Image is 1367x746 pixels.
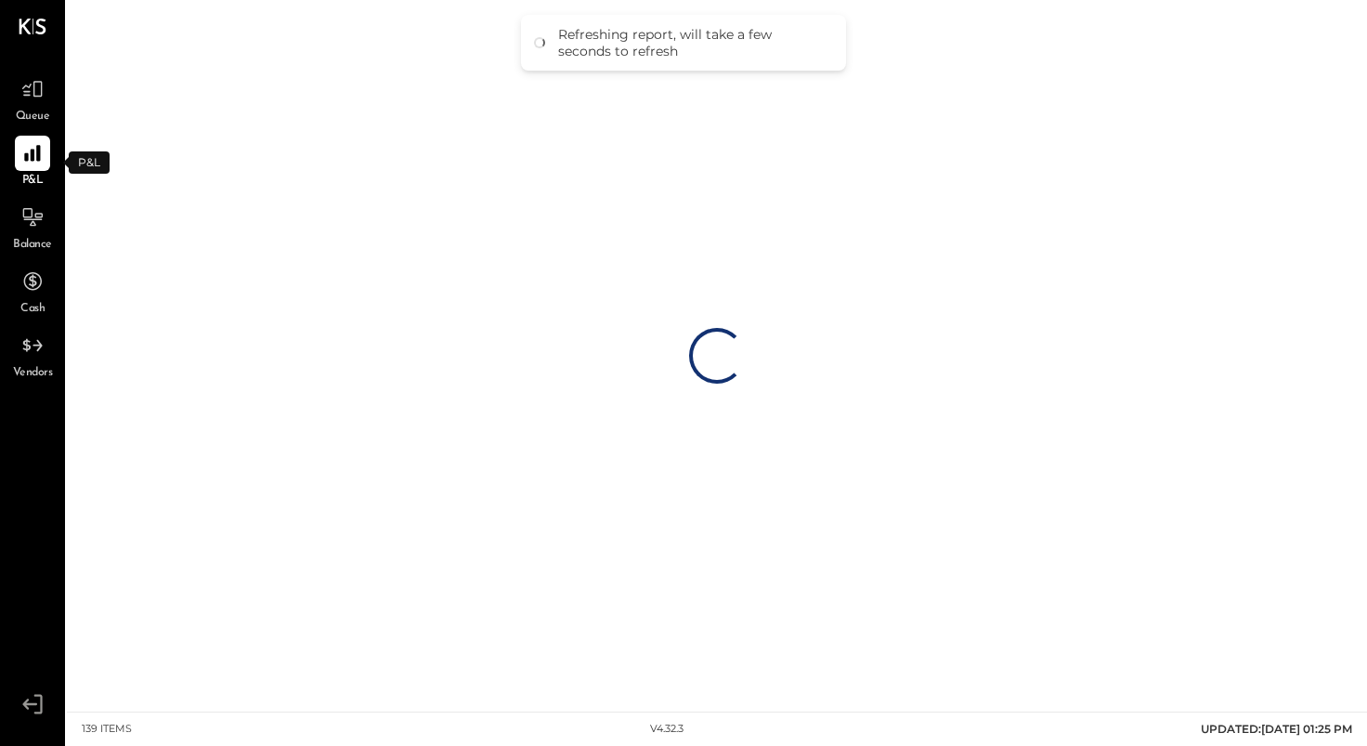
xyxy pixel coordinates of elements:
[16,109,50,125] span: Queue
[1,264,64,318] a: Cash
[1201,722,1352,736] span: UPDATED: [DATE] 01:25 PM
[20,301,45,318] span: Cash
[13,365,53,382] span: Vendors
[69,151,110,174] div: P&L
[558,26,827,59] div: Refreshing report, will take a few seconds to refresh
[1,200,64,254] a: Balance
[22,173,44,190] span: P&L
[1,72,64,125] a: Queue
[1,136,64,190] a: P&L
[13,237,52,254] span: Balance
[650,722,683,737] div: v 4.32.3
[1,328,64,382] a: Vendors
[82,722,132,737] div: 139 items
